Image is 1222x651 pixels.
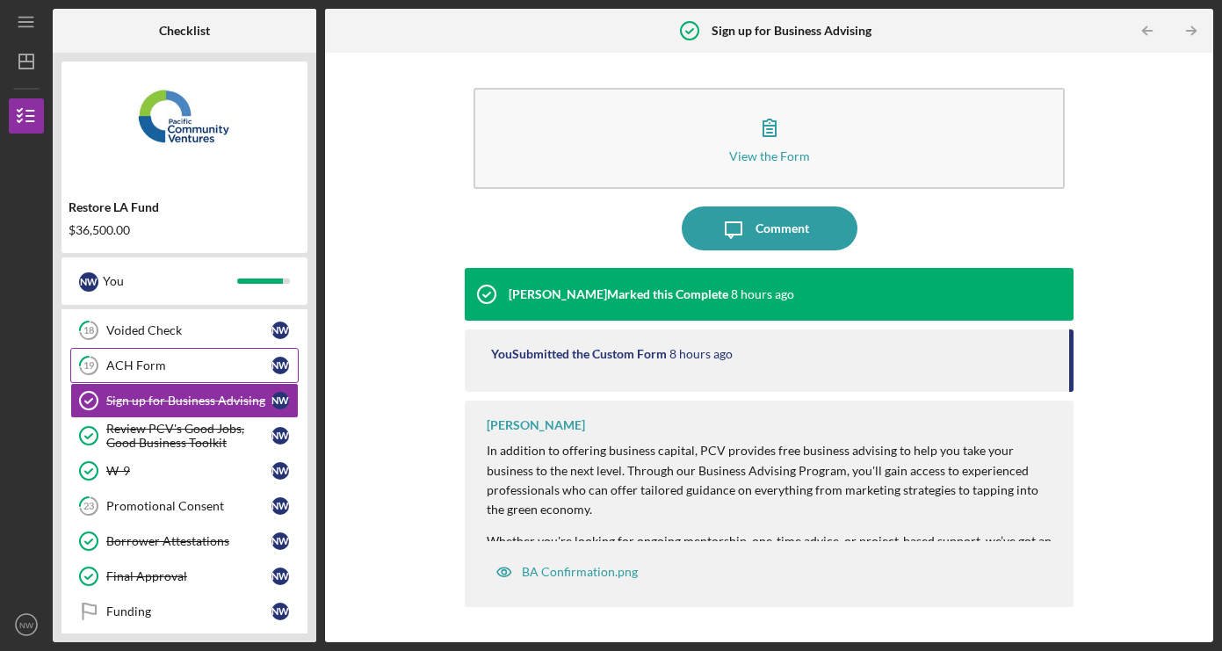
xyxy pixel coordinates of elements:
div: Comment [756,206,809,250]
button: Comment [682,206,857,250]
div: You Submitted the Custom Form [491,347,667,361]
div: N W [271,568,289,585]
div: Whether you're looking for ongoing mentorship, one-time advice, or project-based support, we’ve g... [487,441,1057,576]
tspan: 23 [83,501,94,512]
div: N W [271,322,289,339]
div: W-9 [106,464,271,478]
a: Final ApprovalNW [70,559,299,594]
div: $36,500.00 [69,223,300,237]
div: Restore LA Fund [69,200,300,214]
div: [PERSON_NAME] [487,418,585,432]
p: In addition to offering business capital, PCV provides free business advising to help you take yo... [487,441,1057,520]
button: BA Confirmation.png [487,554,647,590]
a: 18Voided CheckNW [70,313,299,348]
button: NW [9,607,44,642]
div: Review PCV's Good Jobs, Good Business Toolkit [106,422,271,450]
b: Sign up for Business Advising [712,24,871,38]
div: N W [271,357,289,374]
tspan: 19 [83,360,95,372]
div: You [103,266,237,296]
a: W-9NW [70,453,299,488]
div: N W [271,603,289,620]
a: FundingNW [70,594,299,629]
div: Borrower Attestations [106,534,271,548]
div: [PERSON_NAME] Marked this Complete [509,287,728,301]
tspan: 18 [83,325,94,336]
div: Sign up for Business Advising [106,394,271,408]
a: 23Promotional ConsentNW [70,488,299,524]
b: Checklist [159,24,210,38]
div: View the Form [729,149,810,163]
div: Promotional Consent [106,499,271,513]
div: N W [79,272,98,292]
div: N W [271,427,289,445]
time: 2025-10-13 18:28 [669,347,733,361]
div: Funding [106,604,271,618]
div: Voided Check [106,323,271,337]
text: NW [19,620,34,630]
img: Product logo [61,70,307,176]
div: Final Approval [106,569,271,583]
button: View the Form [474,88,1066,189]
time: 2025-10-13 18:35 [731,287,794,301]
div: N W [271,532,289,550]
div: ACH Form [106,358,271,373]
a: Borrower AttestationsNW [70,524,299,559]
div: N W [271,497,289,515]
div: BA Confirmation.png [522,565,638,579]
a: Review PCV's Good Jobs, Good Business ToolkitNW [70,418,299,453]
a: Sign up for Business AdvisingNW [70,383,299,418]
div: N W [271,462,289,480]
div: N W [271,392,289,409]
a: 19ACH FormNW [70,348,299,383]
